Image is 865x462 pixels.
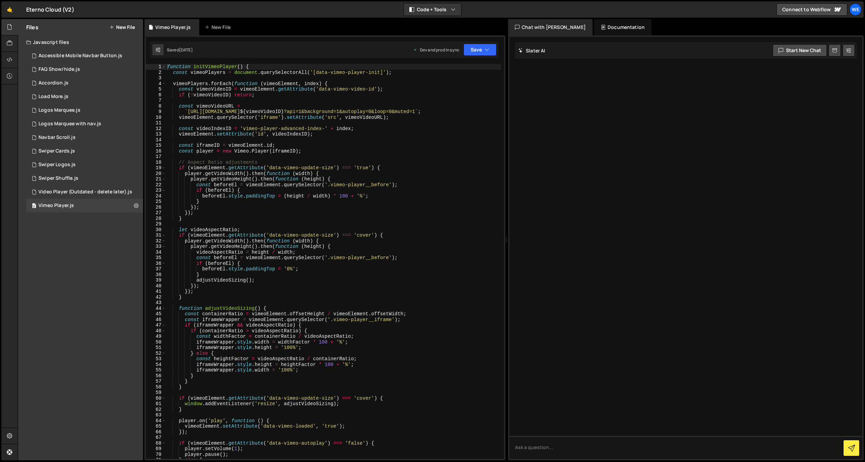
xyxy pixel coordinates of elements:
div: 61 [146,401,166,407]
div: 19 [146,165,166,171]
div: 29 [146,221,166,227]
div: 39 [146,277,166,283]
a: Connect to Webflow [776,3,847,16]
div: 44 [146,306,166,312]
div: 11 [146,120,166,126]
button: Save [463,44,497,56]
div: 34 [146,250,166,255]
div: 31 [146,233,166,238]
div: 21 [146,176,166,182]
div: Dev and prod in sync [413,47,459,53]
h2: Files [26,23,38,31]
div: 37 [146,266,166,272]
div: 14200/39500.js [26,158,143,172]
div: 32 [146,238,166,244]
div: 14200/42266.js [26,90,143,103]
a: We [849,3,862,16]
div: 3 [146,75,166,81]
div: 67 [146,435,166,441]
div: 14 [146,137,166,143]
div: 63 [146,412,166,418]
div: 48 [146,328,166,334]
div: Load More.js [38,94,68,100]
div: 55 [146,367,166,373]
div: 5 [146,86,166,92]
div: 28 [146,216,166,222]
span: 0 [32,204,36,209]
div: 62 [146,407,166,413]
div: 4 [146,81,166,87]
div: Accordion.js [38,80,68,86]
div: Video Player (Outdated - delete later).js [38,189,132,195]
div: 13 [146,131,166,137]
div: 68 [146,441,166,446]
div: 33 [146,244,166,250]
div: 14200/36604.js [26,131,143,144]
div: 46 [146,317,166,323]
div: Logos Marquee.js [38,107,80,113]
div: Swiper Logos.js [38,162,76,168]
div: 14200/36971.js [26,185,145,199]
div: Chat with [PERSON_NAME] [508,19,593,35]
div: 57 [146,379,166,384]
button: Start new chat [773,44,827,57]
div: New File [205,24,233,31]
div: 66 [146,429,166,435]
button: Code + Tools [404,3,461,16]
div: 6 [146,92,166,98]
div: Javascript files [18,35,143,49]
div: 14200/36754.js [26,144,143,158]
h2: Slater AI [518,47,546,54]
div: Accessible Mobile Navbar Button.js [38,53,122,59]
div: 26 [146,205,166,210]
div: 45 [146,311,166,317]
div: Eterno Cloud (V2) [26,5,74,14]
div: FAQ Show/hide.js [38,66,80,73]
div: Swiper Shuffle.js [38,175,78,181]
div: 42 [146,294,166,300]
div: 27 [146,210,166,216]
div: 8 [146,103,166,109]
div: 24 [146,193,166,199]
div: 65 [146,424,166,429]
div: Navbar Scroll.js [38,134,76,141]
div: 60 [146,396,166,401]
div: 15 [146,143,166,148]
div: 22 [146,182,166,188]
div: 49 [146,334,166,339]
div: Documentation [594,19,651,35]
div: 20 [146,171,166,177]
div: 10 [146,115,166,121]
div: 14200/36414.js [26,199,143,212]
div: 47 [146,322,166,328]
div: 7 [146,98,166,103]
div: 70 [146,452,166,458]
div: 64 [146,418,166,424]
div: 52 [146,351,166,356]
div: 36 [146,261,166,267]
div: 14200/43306.js [26,49,143,63]
div: 12 [146,126,166,132]
div: 30 [146,227,166,233]
div: Vimeo Player.js [38,203,74,209]
div: 43 [146,300,166,306]
div: 58 [146,384,166,390]
button: New File [109,25,135,30]
div: 40 [146,283,166,289]
div: 38 [146,272,166,278]
div: 25 [146,199,166,205]
div: 14200/40212.js [26,117,143,131]
div: 59 [146,390,166,396]
div: Vimeo Player.js [155,24,191,31]
div: 14200/38085.js [26,172,143,185]
div: 17 [146,154,166,160]
div: 50 [146,339,166,345]
div: 23 [146,188,166,193]
div: 53 [146,356,166,362]
div: 16 [146,148,166,154]
div: 2 [146,70,166,76]
a: 🤙 [1,1,18,18]
div: 14200/36930.js [26,103,143,117]
div: 18 [146,160,166,165]
div: 35 [146,255,166,261]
